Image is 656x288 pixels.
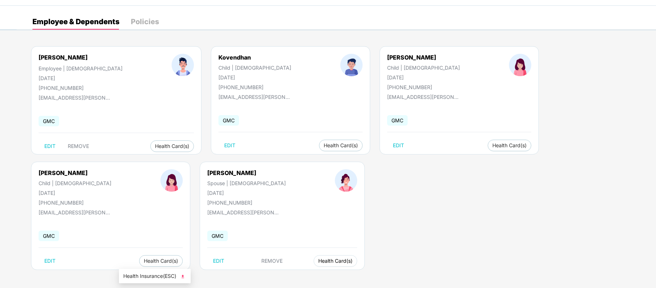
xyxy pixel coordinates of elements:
[155,144,189,148] span: Health Card(s)
[261,258,283,264] span: REMOVE
[39,116,59,126] span: GMC
[39,200,111,206] div: [PHONE_NUMBER]
[39,85,123,91] div: [PHONE_NUMBER]
[318,259,353,263] span: Health Card(s)
[340,54,363,76] img: profileImage
[39,190,111,196] div: [DATE]
[62,140,95,152] button: REMOVE
[68,143,89,149] span: REMOVE
[39,231,59,241] span: GMC
[218,65,291,71] div: Child | [DEMOGRAPHIC_DATA]
[39,209,111,215] div: [EMAIL_ADDRESS][PERSON_NAME][DOMAIN_NAME]
[39,169,111,176] div: [PERSON_NAME]
[207,255,230,267] button: EDIT
[39,65,123,71] div: Employee | [DEMOGRAPHIC_DATA]
[509,54,531,76] img: profileImage
[387,94,459,100] div: [EMAIL_ADDRESS][PERSON_NAME][DOMAIN_NAME]
[387,65,460,71] div: Child | [DEMOGRAPHIC_DATA]
[492,144,527,147] span: Health Card(s)
[144,259,178,263] span: Health Card(s)
[387,84,460,90] div: [PHONE_NUMBER]
[314,255,357,267] button: Health Card(s)
[335,169,357,192] img: profileImage
[32,18,119,25] div: Employee & Dependents
[218,94,291,100] div: [EMAIL_ADDRESS][PERSON_NAME][DOMAIN_NAME]
[207,190,286,196] div: [DATE]
[213,258,224,264] span: EDIT
[39,54,88,61] div: [PERSON_NAME]
[387,54,460,61] div: [PERSON_NAME]
[218,115,239,126] span: GMC
[319,140,363,151] button: Health Card(s)
[207,231,228,241] span: GMC
[150,140,194,152] button: Health Card(s)
[224,143,235,148] span: EDIT
[39,255,61,267] button: EDIT
[39,140,61,152] button: EDIT
[218,54,291,61] div: Kovendhan
[131,18,159,25] div: Policies
[324,144,358,147] span: Health Card(s)
[218,74,291,80] div: [DATE]
[256,255,288,267] button: REMOVE
[39,180,111,186] div: Child | [DEMOGRAPHIC_DATA]
[218,140,241,151] button: EDIT
[207,169,286,176] div: [PERSON_NAME]
[39,95,111,101] div: [EMAIL_ADDRESS][PERSON_NAME][DOMAIN_NAME]
[172,54,194,76] img: profileImage
[218,84,291,90] div: [PHONE_NUMBER]
[207,200,286,206] div: [PHONE_NUMBER]
[207,180,286,186] div: Spouse | [DEMOGRAPHIC_DATA]
[160,169,183,192] img: profileImage
[44,258,56,264] span: EDIT
[39,75,123,81] div: [DATE]
[387,74,460,80] div: [DATE]
[139,255,183,267] button: Health Card(s)
[179,273,186,280] img: svg+xml;base64,PHN2ZyB4bWxucz0iaHR0cDovL3d3dy53My5vcmcvMjAwMC9zdmciIHhtbG5zOnhsaW5rPSJodHRwOi8vd3...
[393,143,404,148] span: EDIT
[123,272,186,280] span: Health Insurance(ESC)
[387,115,408,126] span: GMC
[488,140,531,151] button: Health Card(s)
[207,209,279,215] div: [EMAIL_ADDRESS][PERSON_NAME][DOMAIN_NAME]
[387,140,410,151] button: EDIT
[44,143,56,149] span: EDIT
